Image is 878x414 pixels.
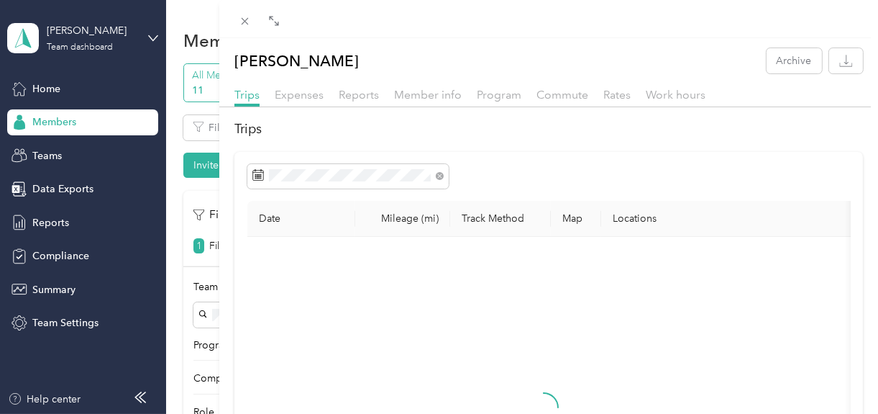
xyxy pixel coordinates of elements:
th: Track Method [450,201,551,237]
h2: Trips [234,120,863,139]
th: Mileage (mi) [355,201,450,237]
p: [PERSON_NAME] [234,48,359,73]
span: Work hours [646,88,705,102]
span: Trips [234,88,260,102]
iframe: Everlance-gr Chat Button Frame [797,333,878,414]
th: Date [247,201,355,237]
span: Program [477,88,521,102]
span: Expenses [275,88,324,102]
span: Commute [536,88,588,102]
th: Map [551,201,601,237]
span: Rates [603,88,631,102]
span: Member info [394,88,462,102]
button: Archive [767,48,822,73]
span: Reports [339,88,379,102]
